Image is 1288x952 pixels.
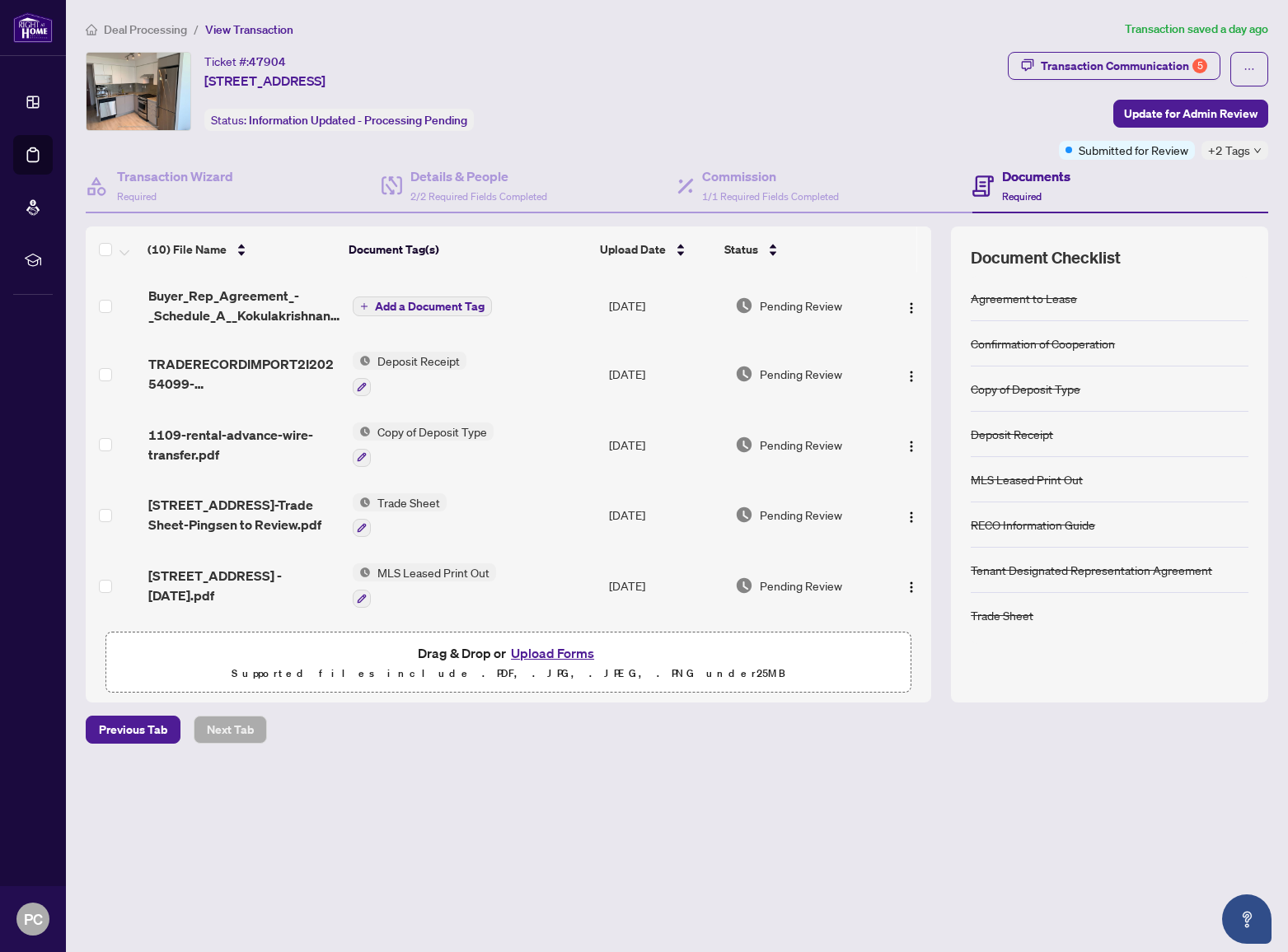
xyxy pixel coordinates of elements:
h4: Documents [1002,166,1070,186]
td: [DATE] [602,550,729,621]
button: Status IconDeposit Receipt [353,352,466,396]
div: RECO Information Guide [971,516,1095,534]
span: Pending Review [760,296,842,315]
span: (10) File Name [148,240,227,259]
span: Pending Review [760,436,842,454]
button: Status IconMLS Leased Print Out [353,563,496,608]
button: Logo [898,361,925,387]
p: Supported files include .PDF, .JPG, .JPEG, .PNG under 25 MB [116,664,901,684]
img: Status Icon [353,493,371,511]
img: Logo [905,301,918,315]
th: Upload Date [593,226,718,273]
div: Trade Sheet [971,606,1033,624]
img: Logo [905,511,918,524]
button: Logo [898,432,925,458]
th: (10) File Name [141,226,342,273]
article: Transaction saved a day ago [1125,20,1268,39]
span: Trade Sheet [371,493,447,511]
span: ellipsis [1244,63,1255,75]
span: View Transaction [205,22,293,37]
span: Drag & Drop orUpload FormsSupported files include .PDF, .JPG, .JPEG, .PNG under25MB [106,632,911,693]
button: Previous Tab [86,716,180,744]
img: logo [13,12,53,43]
button: Transaction Communication5 [1008,52,1220,80]
span: Document Checklist [971,246,1121,269]
div: Copy of Deposit Type [971,380,1080,398]
span: Status [724,240,758,259]
button: Status IconTrade Sheet [353,493,447,538]
span: 2/2 Required Fields Completed [410,190,547,203]
button: Add a Document Tag [353,296,492,317]
span: Copy of Deposit Type [371,422,494,441]
span: Deposit Receipt [371,352,466,370]
span: 1/1 Required Fields Completed [702,190,839,203]
span: TRADERECORDIMPORT2I20254099-160FLEMINGTONRD1109-OPEN-2025-08-11T085010733.PDF [148,354,340,394]
span: Pending Review [760,576,842,595]
td: [DATE] [602,338,729,409]
span: plus [360,302,368,310]
img: Logo [905,581,918,594]
img: Document Status [735,296,753,315]
img: Document Status [735,365,753,383]
button: Logo [898,292,925,319]
img: Document Status [735,576,753,595]
h4: Commission [702,166,839,186]
button: Add a Document Tag [353,296,492,316]
td: [DATE] [602,480,729,551]
span: 47904 [249,54,286,69]
span: [STREET_ADDRESS]-Trade Sheet-Pingsen to Review.pdf [148,495,340,534]
img: Status Icon [353,563,371,581]
span: MLS Leased Print Out [371,563,496,581]
div: Agreement to Lease [971,289,1077,307]
img: Status Icon [353,422,371,441]
span: Drag & Drop or [418,642,599,664]
div: MLS Leased Print Out [971,470,1083,488]
span: +2 Tags [1208,141,1250,160]
img: Logo [905,370,918,383]
span: Pending Review [760,365,842,383]
button: Update for Admin Review [1113,100,1268,128]
h4: Details & People [410,166,547,186]
button: Next Tab [194,716,267,744]
span: Previous Tab [99,716,167,743]
span: [STREET_ADDRESS] [204,71,326,91]
span: [STREET_ADDRESS] - [DATE].pdf [148,566,340,605]
span: 1109-rental-advance-wire-transfer.pdf [148,425,340,464]
div: Confirmation of Cooperation [971,334,1115,352]
div: Transaction Communication [1041,53,1207,79]
span: Deal Processing [104,22,187,37]
td: [DATE] [602,409,729,480]
span: Submitted for Review [1079,141,1188,159]
div: Tenant Designated Representation Agreement [971,561,1212,579]
button: Upload Forms [506,642,599,664]
td: [DATE] [602,273,729,338]
img: Status Icon [353,352,371,370]
span: down [1253,147,1262,155]
th: Document Tag(s) [342,226,593,273]
img: Document Status [735,436,753,454]
button: Logo [898,572,925,599]
span: Add a Document Tag [375,301,485,312]
button: Open asap [1222,894,1272,944]
li: / [194,20,199,39]
th: Status [718,226,873,273]
div: 5 [1192,58,1207,73]
img: Logo [905,440,918,453]
span: Information Updated - Processing Pending [249,113,467,128]
span: Required [1002,190,1042,203]
span: home [86,24,97,35]
span: Update for Admin Review [1124,100,1258,127]
span: Buyer_Rep_Agreement_-_Schedule_A__Kokulakrishnan_Lakshmanan.pdf [148,286,340,325]
img: IMG-W12286622_1.jpg [87,53,190,130]
button: Status IconCopy of Deposit Type [353,422,494,467]
div: Status: [204,109,474,131]
div: Deposit Receipt [971,425,1053,443]
span: Required [117,190,157,203]
div: Ticket #: [204,52,286,71]
span: Pending Review [760,506,842,524]
td: [DATE] [602,621,729,692]
span: Upload Date [600,240,666,259]
span: PC [24,908,43,931]
img: Document Status [735,506,753,524]
button: Logo [898,502,925,528]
